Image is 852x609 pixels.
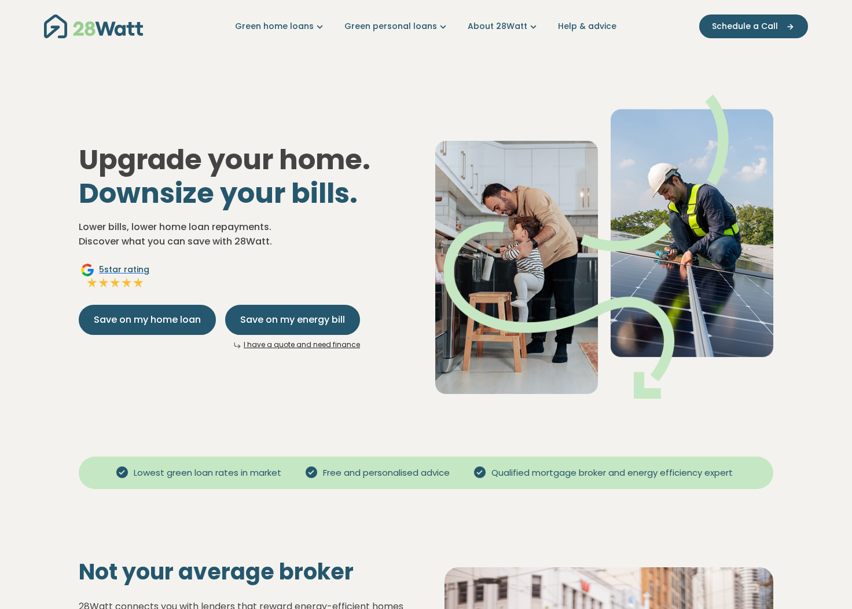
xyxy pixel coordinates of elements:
[94,313,201,327] span: Save on my home loan
[129,466,286,480] span: Lowest green loan rates in market
[80,263,94,277] img: Google
[240,313,345,327] span: Save on my energy bill
[109,277,121,289] img: Full star
[79,174,358,213] span: Downsize your bills.
[79,559,407,585] h2: Not your average broker
[244,340,360,349] a: I have a quote and need finance
[44,14,143,38] img: 28Watt
[86,277,98,289] img: Full star
[79,143,417,210] h1: Upgrade your home.
[558,20,616,32] a: Help & advice
[699,14,808,38] button: Schedule a Call
[79,263,151,291] a: Google5star ratingFull starFull starFull starFull starFull star
[225,305,360,335] button: Save on my energy bill
[121,277,133,289] img: Full star
[133,277,144,289] img: Full star
[487,466,737,480] span: Qualified mortgage broker and energy efficiency expert
[712,20,778,32] span: Schedule a Call
[235,20,326,32] a: Green home loans
[79,220,417,249] p: Lower bills, lower home loan repayments. Discover what you can save with 28Watt.
[98,277,109,289] img: Full star
[468,20,539,32] a: About 28Watt
[318,466,454,480] span: Free and personalised advice
[79,305,216,335] button: Save on my home loan
[344,20,449,32] a: Green personal loans
[44,12,808,41] nav: Main navigation
[99,264,149,276] span: 5 star rating
[435,94,773,399] img: Dad helping toddler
